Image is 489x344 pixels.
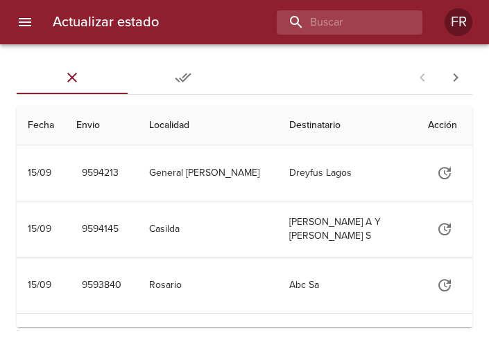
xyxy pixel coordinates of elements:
h6: Actualizar estado [53,11,159,33]
td: General [PERSON_NAME] [138,145,278,201]
span: 9594213 [82,165,119,182]
span: Actualizar estado y agregar documentación [428,222,461,234]
span: Pagina siguiente [439,61,472,94]
button: 9594145 [76,217,124,242]
button: menu [8,6,42,39]
button: 9594213 [76,161,124,186]
button: 9593840 [76,273,127,298]
th: Destinatario [278,106,417,145]
div: 15/09 [28,167,51,179]
td: Rosario [138,257,278,313]
span: 9594145 [82,221,119,238]
td: [PERSON_NAME] A Y [PERSON_NAME] S [278,201,417,257]
div: Abrir información de usuario [445,8,472,36]
input: buscar [277,10,399,35]
th: Acción [417,106,472,145]
td: Abc Sa [278,257,417,313]
div: Tabs Envios [17,61,239,94]
td: Dreyfus Lagos [278,145,417,201]
th: Envio [65,106,138,145]
th: Localidad [138,106,278,145]
span: Pagina anterior [406,70,439,84]
div: 15/09 [28,279,51,291]
span: Actualizar estado y agregar documentación [428,278,461,290]
th: Fecha [17,106,65,145]
td: Casilda [138,201,278,257]
span: Actualizar estado y agregar documentación [428,166,461,178]
div: FR [445,8,472,36]
div: 15/09 [28,223,51,235]
span: 9593840 [82,277,121,294]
